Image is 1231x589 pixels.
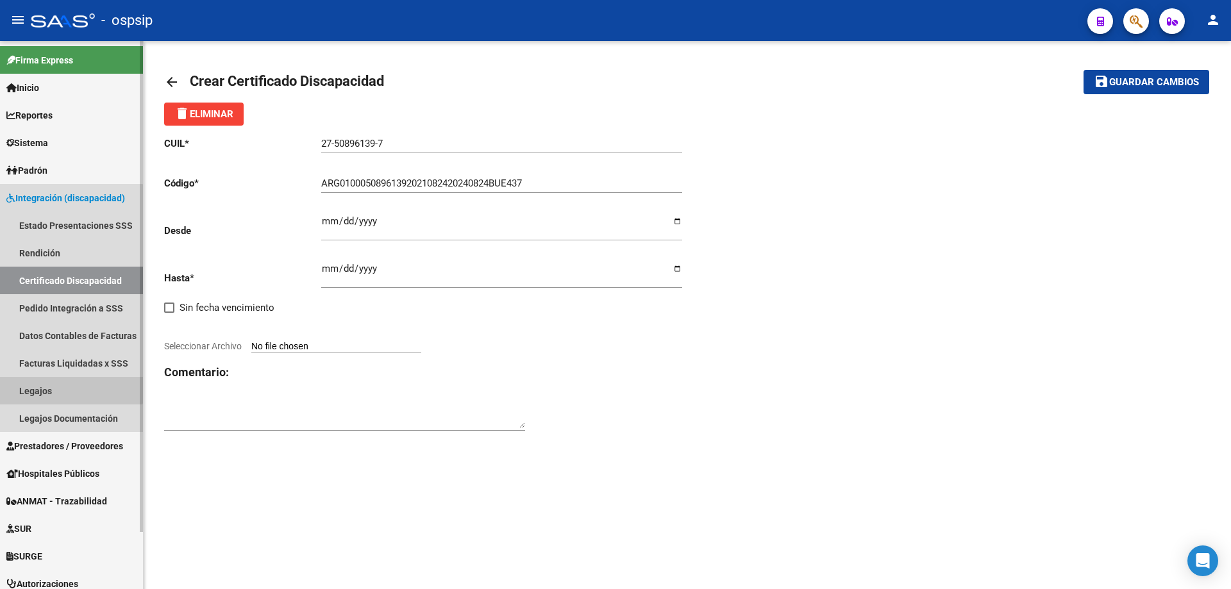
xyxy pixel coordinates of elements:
[1094,74,1109,89] mat-icon: save
[180,300,274,315] span: Sin fecha vencimiento
[164,271,321,285] p: Hasta
[164,103,244,126] button: Eliminar
[164,176,321,190] p: Código
[164,224,321,238] p: Desde
[6,108,53,122] span: Reportes
[164,341,242,351] span: Seleccionar Archivo
[6,191,125,205] span: Integración (discapacidad)
[1109,77,1199,88] span: Guardar cambios
[174,106,190,121] mat-icon: delete
[6,53,73,67] span: Firma Express
[6,136,48,150] span: Sistema
[6,522,31,536] span: SUR
[101,6,153,35] span: - ospsip
[164,74,180,90] mat-icon: arrow_back
[10,12,26,28] mat-icon: menu
[174,108,233,120] span: Eliminar
[6,467,99,481] span: Hospitales Públicos
[6,163,47,178] span: Padrón
[1187,545,1218,576] div: Open Intercom Messenger
[6,81,39,95] span: Inicio
[6,549,42,563] span: SURGE
[1084,70,1209,94] button: Guardar cambios
[6,494,107,508] span: ANMAT - Trazabilidad
[1205,12,1221,28] mat-icon: person
[164,137,321,151] p: CUIL
[164,365,229,379] strong: Comentario:
[190,73,384,89] span: Crear Certificado Discapacidad
[6,439,123,453] span: Prestadores / Proveedores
